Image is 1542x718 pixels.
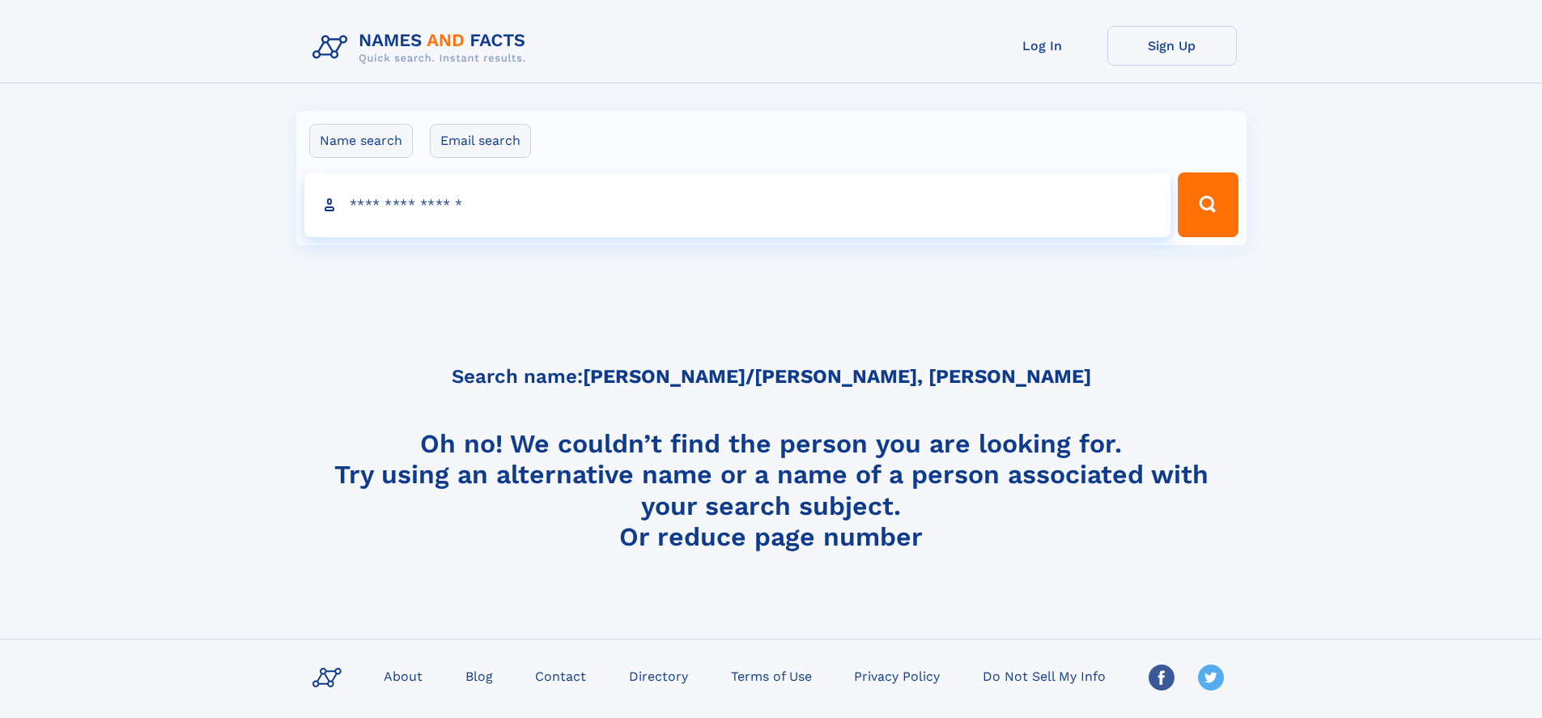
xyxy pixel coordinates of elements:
[847,664,946,687] a: Privacy Policy
[306,26,539,70] img: Logo Names and Facts
[452,366,1091,388] h5: Search name:
[1178,172,1238,237] button: Search Button
[622,664,695,687] a: Directory
[430,124,531,158] label: Email search
[583,365,1091,388] b: [PERSON_NAME]/[PERSON_NAME], [PERSON_NAME]
[976,664,1112,687] a: Do Not Sell My Info
[529,664,593,687] a: Contact
[459,664,499,687] a: Blog
[304,172,1171,237] input: search input
[1198,665,1224,690] img: Twitter
[1149,665,1175,690] img: Facebook
[1107,26,1237,66] a: Sign Up
[309,124,413,158] label: Name search
[306,428,1237,551] h4: Oh no! We couldn’t find the person you are looking for. Try using an alternative name or a name o...
[377,664,429,687] a: About
[978,26,1107,66] a: Log In
[724,664,818,687] a: Terms of Use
